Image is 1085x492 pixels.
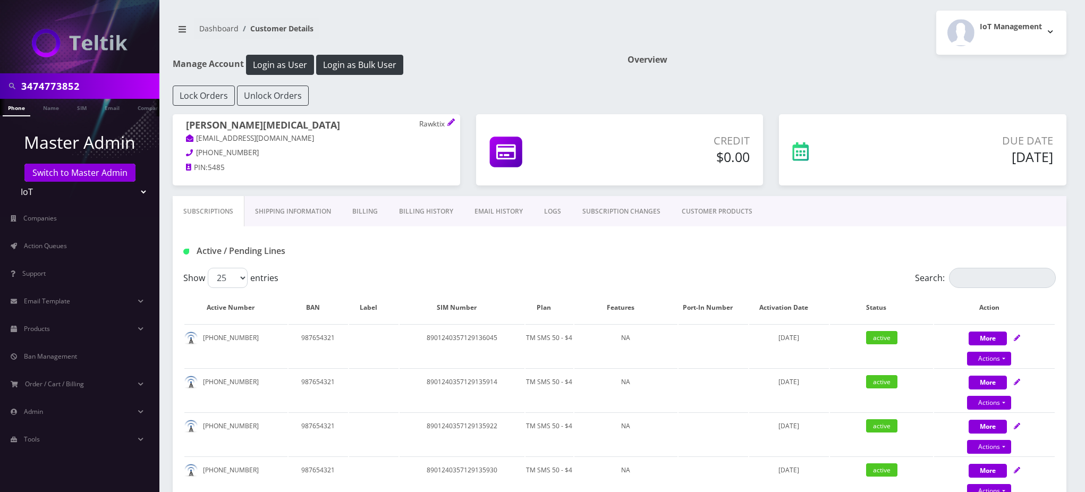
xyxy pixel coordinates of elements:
[246,55,314,75] button: Login as User
[778,377,799,386] span: [DATE]
[24,324,50,333] span: Products
[388,196,464,227] a: Billing History
[173,196,244,227] a: Subscriptions
[778,421,799,430] span: [DATE]
[400,412,524,455] td: 8901240357129135922
[32,29,128,57] img: IoT
[21,76,157,96] input: Search in Company
[936,11,1066,55] button: IoT Management
[605,149,750,165] h5: $0.00
[830,292,933,323] th: Status: activate to sort column ascending
[184,324,287,367] td: [PHONE_NUMBER]
[679,292,748,323] th: Port-In Number: activate to sort column ascending
[574,368,677,411] td: NA
[967,352,1011,366] a: Actions
[574,412,677,455] td: NA
[866,463,897,477] span: active
[525,292,573,323] th: Plan: activate to sort column ascending
[969,420,1007,434] button: More
[173,18,612,48] nav: breadcrumb
[967,396,1011,410] a: Actions
[184,376,198,389] img: default.png
[628,55,1066,65] h1: Overview
[24,241,67,250] span: Action Queues
[184,464,198,477] img: default.png
[244,58,316,70] a: Login as User
[183,246,463,256] h1: Active / Pending Lines
[24,435,40,444] span: Tools
[184,368,287,411] td: [PHONE_NUMBER]
[99,99,125,115] a: Email
[289,368,347,411] td: 987654321
[525,368,573,411] td: TM SMS 50 - $4
[969,376,1007,389] button: More
[574,324,677,367] td: NA
[24,164,135,182] a: Switch to Master Admin
[184,420,198,433] img: default.png
[967,440,1011,454] a: Actions
[572,196,671,227] a: SUBSCRIPTION CHANGES
[173,86,235,106] button: Lock Orders
[949,268,1056,288] input: Search:
[671,196,763,227] a: CUSTOMER PRODUCTS
[237,86,309,106] button: Unlock Orders
[289,324,347,367] td: 987654321
[533,196,572,227] a: LOGS
[574,292,677,323] th: Features: activate to sort column ascending
[778,465,799,474] span: [DATE]
[342,196,388,227] a: Billing
[184,412,287,455] td: [PHONE_NUMBER]
[749,292,829,323] th: Activation Date: activate to sort column ascending
[173,55,612,75] h1: Manage Account
[400,368,524,411] td: 8901240357129135914
[464,196,533,227] a: EMAIL HISTORY
[3,99,30,116] a: Phone
[400,324,524,367] td: 8901240357129136045
[778,333,799,342] span: [DATE]
[525,324,573,367] td: TM SMS 50 - $4
[184,292,287,323] th: Active Number: activate to sort column ascending
[239,23,313,34] li: Customer Details
[186,133,314,144] a: [EMAIL_ADDRESS][DOMAIN_NAME]
[132,99,168,115] a: Company
[186,163,208,173] a: PIN:
[349,292,399,323] th: Label: activate to sort column ascending
[199,23,239,33] a: Dashboard
[400,292,524,323] th: SIM Number: activate to sort column ascending
[186,120,447,133] h1: [PERSON_NAME][MEDICAL_DATA]
[208,268,248,288] select: Showentries
[885,149,1053,165] h5: [DATE]
[969,464,1007,478] button: More
[885,133,1053,149] p: Due Date
[969,332,1007,345] button: More
[196,148,259,157] span: [PHONE_NUMBER]
[208,163,225,172] span: 5485
[980,22,1042,31] h2: IoT Management
[525,412,573,455] td: TM SMS 50 - $4
[25,379,84,388] span: Order / Cart / Billing
[72,99,92,115] a: SIM
[38,99,64,115] a: Name
[183,249,189,255] img: Active / Pending Lines
[419,120,447,129] p: Rawktix
[24,407,43,416] span: Admin
[934,292,1055,323] th: Action: activate to sort column ascending
[289,292,347,323] th: BAN: activate to sort column ascending
[244,196,342,227] a: Shipping Information
[24,296,70,306] span: Email Template
[289,412,347,455] td: 987654321
[605,133,750,149] p: Credit
[915,268,1056,288] label: Search:
[184,332,198,345] img: default.png
[866,375,897,388] span: active
[866,331,897,344] span: active
[316,58,403,70] a: Login as Bulk User
[22,269,46,278] span: Support
[24,352,77,361] span: Ban Management
[316,55,403,75] button: Login as Bulk User
[23,214,57,223] span: Companies
[866,419,897,432] span: active
[183,268,278,288] label: Show entries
